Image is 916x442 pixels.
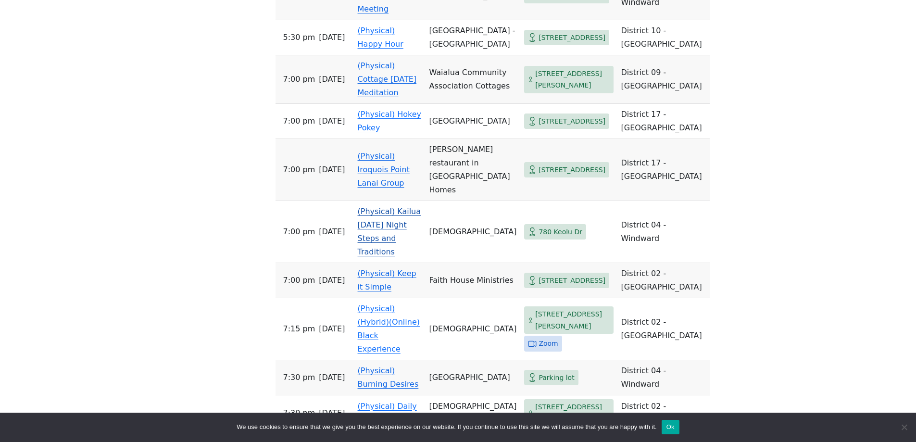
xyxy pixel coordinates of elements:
[535,308,609,332] span: [STREET_ADDRESS][PERSON_NAME]
[283,274,315,287] span: 7:00 PM
[425,298,520,360] td: [DEMOGRAPHIC_DATA]
[617,20,710,55] td: District 10 - [GEOGRAPHIC_DATA]
[358,61,417,97] a: (Physical) Cottage [DATE] Meditation
[617,395,710,431] td: District 02 - [GEOGRAPHIC_DATA]
[899,422,909,432] span: No
[319,225,345,239] span: [DATE]
[535,68,609,91] span: [STREET_ADDRESS][PERSON_NAME]
[283,225,315,239] span: 7:00 PM
[425,201,520,263] td: [DEMOGRAPHIC_DATA]
[319,73,345,86] span: [DATE]
[358,304,420,354] a: (Physical)(Hybrid)(Online) Black Experience
[358,366,419,389] a: (Physical) Burning Desires
[319,31,345,44] span: [DATE]
[283,114,315,128] span: 7:00 PM
[617,55,710,104] td: District 09 - [GEOGRAPHIC_DATA]
[283,322,315,336] span: 7:15 PM
[358,207,421,256] a: (Physical) Kailua [DATE] Night Steps and Traditions
[425,395,520,431] td: [DEMOGRAPHIC_DATA][PERSON_NAME]
[539,372,574,384] span: Parking lot
[425,263,520,298] td: Faith House Ministries
[319,163,345,177] span: [DATE]
[319,371,345,384] span: [DATE]
[358,110,421,132] a: (Physical) Hokey Pokey
[617,201,710,263] td: District 04 - Windward
[237,422,656,432] span: We use cookies to ensure that we give you the best experience on our website. If you continue to ...
[539,115,605,127] span: [STREET_ADDRESS]
[617,360,710,395] td: District 04 - Windward
[425,20,520,55] td: [GEOGRAPHIC_DATA] - [GEOGRAPHIC_DATA]
[617,139,710,201] td: District 17 - [GEOGRAPHIC_DATA]
[319,322,345,336] span: [DATE]
[358,152,410,188] a: (Physical) Iroquois Point Lanai Group
[617,263,710,298] td: District 02 - [GEOGRAPHIC_DATA]
[539,275,605,287] span: [STREET_ADDRESS]
[358,402,417,424] a: (Physical) Daily Reflections
[425,139,520,201] td: [PERSON_NAME] restaurant in [GEOGRAPHIC_DATA] Homes
[539,32,605,44] span: [STREET_ADDRESS]
[283,163,315,177] span: 7:00 PM
[662,420,679,434] button: Ok
[425,104,520,139] td: [GEOGRAPHIC_DATA]
[283,406,315,420] span: 7:30 PM
[319,114,345,128] span: [DATE]
[319,406,345,420] span: [DATE]
[539,226,582,238] span: 780 Keolu Dr
[539,338,558,350] span: Zoom
[535,401,609,425] span: [STREET_ADDRESS][PERSON_NAME]
[283,371,315,384] span: 7:30 PM
[539,164,605,176] span: [STREET_ADDRESS]
[425,360,520,395] td: [GEOGRAPHIC_DATA]
[617,104,710,139] td: District 17 - [GEOGRAPHIC_DATA]
[358,269,416,291] a: (Physical) Keep it Simple
[358,26,403,49] a: (Physical) Happy Hour
[283,73,315,86] span: 7:00 PM
[617,298,710,360] td: District 02 - [GEOGRAPHIC_DATA]
[283,31,315,44] span: 5:30 PM
[425,55,520,104] td: Waialua Community Association Cottages
[319,274,345,287] span: [DATE]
